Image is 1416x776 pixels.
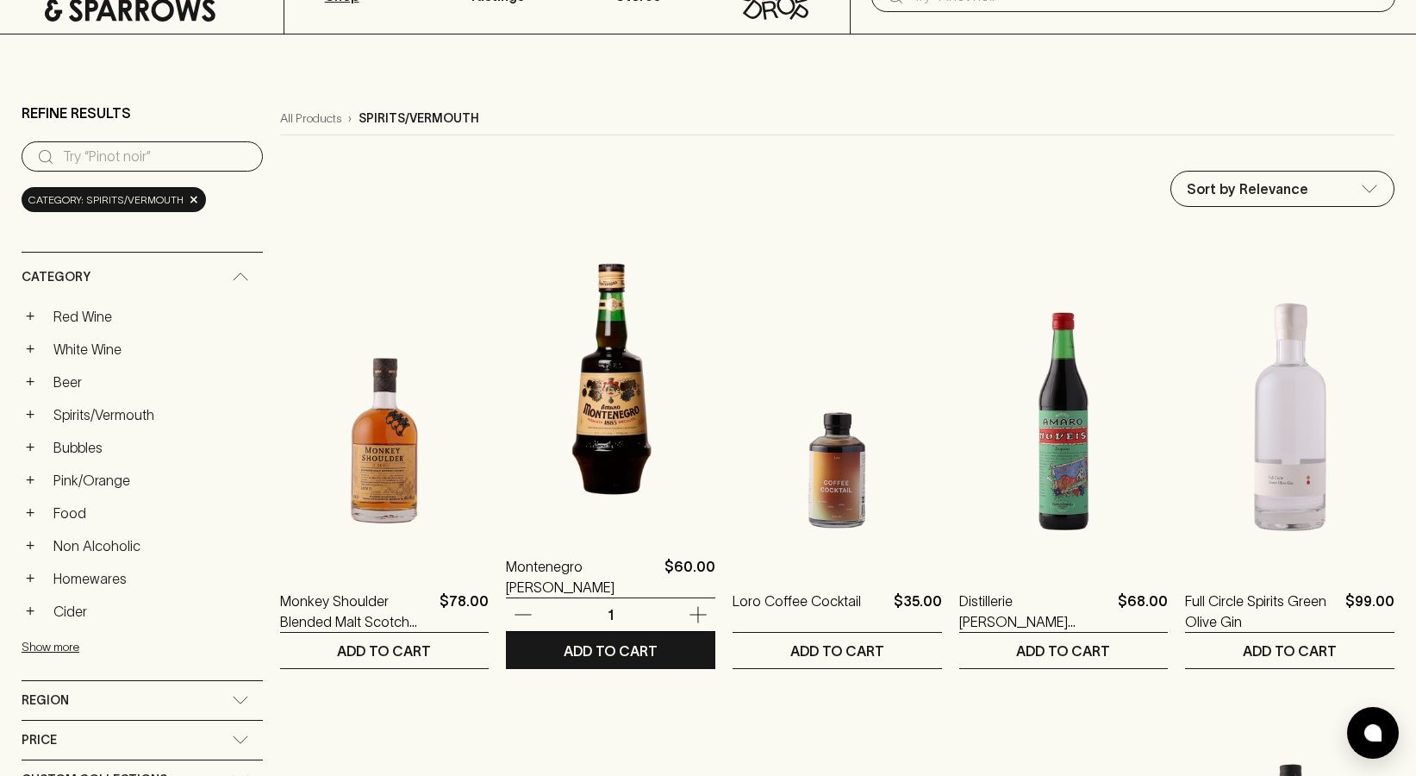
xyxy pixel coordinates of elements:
img: Montenegro Amaro [506,228,715,530]
p: Refine Results [22,103,131,123]
p: $35.00 [894,591,942,632]
span: Category: spirits/vermouth [28,191,184,209]
button: + [22,472,39,489]
div: Region [22,681,263,720]
div: Category [22,253,263,302]
a: Red Wine [46,302,263,331]
button: + [22,603,39,620]
p: ADD TO CART [337,641,431,661]
img: Distillerie Francoli Antico Amaro Noveis [959,263,1169,565]
a: Distillerie [PERSON_NAME] [PERSON_NAME] [959,591,1112,632]
button: + [22,439,39,456]
input: Try “Pinot noir” [63,143,249,171]
a: Homewares [46,564,263,593]
button: Show more [22,629,247,665]
p: $60.00 [664,556,715,598]
a: All Products [280,110,341,128]
p: $78.00 [440,591,489,632]
p: ADD TO CART [1243,641,1337,661]
button: + [22,406,39,423]
a: Monkey Shoulder Blended Malt Scotch Whisky [280,591,434,632]
a: Food [46,498,263,528]
span: Region [22,690,69,711]
p: 1 [590,605,632,624]
span: × [189,191,199,209]
p: spirits/vermouth [359,110,479,128]
p: $99.00 [1345,591,1394,632]
img: bubble-icon [1364,724,1382,742]
a: Loro Coffee Cocktail [733,591,861,632]
a: White Wine [46,335,263,364]
button: + [22,308,39,325]
button: + [22,373,39,391]
button: ADD TO CART [506,633,715,668]
img: Loro Coffee Cocktail [733,263,942,565]
p: ADD TO CART [1016,641,1110,661]
p: $68.00 [1118,591,1168,632]
p: ADD TO CART [790,641,884,661]
button: ADD TO CART [959,633,1169,668]
img: Monkey Shoulder Blended Malt Scotch Whisky [280,263,490,565]
a: Non Alcoholic [46,531,263,560]
img: Full Circle Spirits Green Olive Gin [1185,263,1394,565]
button: + [22,504,39,522]
button: + [22,570,39,587]
a: Pink/Orange [46,466,263,495]
p: ADD TO CART [564,641,658,661]
div: Sort by Relevance [1171,172,1394,206]
a: Cider [46,597,263,626]
a: Beer [46,367,263,397]
p: › [348,110,352,128]
div: Price [22,721,263,760]
button: ADD TO CART [1185,633,1394,668]
button: ADD TO CART [280,633,490,668]
a: Bubbles [46,433,263,462]
a: Spirits/Vermouth [46,400,263,429]
span: Price [22,729,57,751]
button: + [22,341,39,358]
a: Montenegro [PERSON_NAME] [506,556,658,598]
p: Sort by Relevance [1187,178,1308,199]
button: + [22,537,39,554]
span: Category [22,266,90,288]
a: Full Circle Spirits Green Olive Gin [1185,591,1338,632]
button: ADD TO CART [733,633,942,668]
